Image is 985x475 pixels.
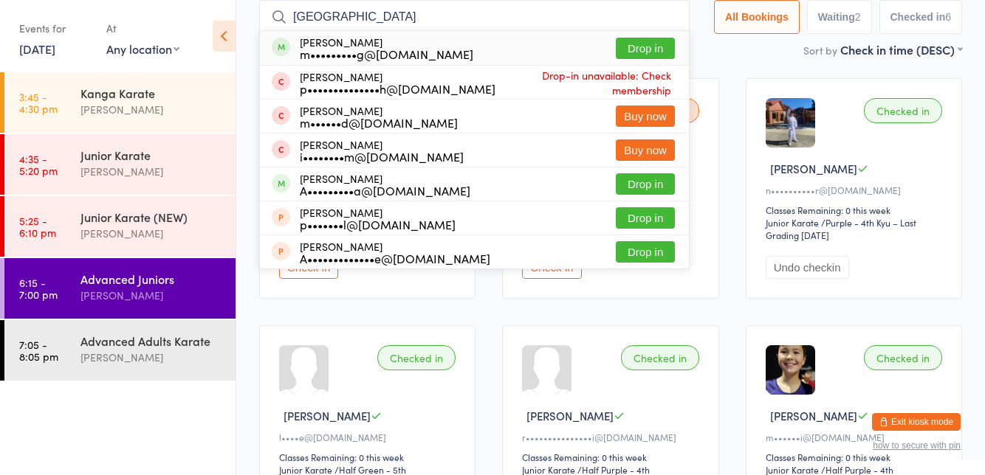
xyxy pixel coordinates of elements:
div: 2 [855,11,861,23]
div: Classes Remaining: 0 this week [279,451,460,463]
div: Junior Karate [766,216,819,229]
button: Undo checkin [766,256,849,279]
button: Drop in [616,173,675,195]
a: 3:45 -4:30 pmKanga Karate[PERSON_NAME] [4,72,236,133]
img: image1723115923.png [766,98,815,148]
div: Junior Karate [80,147,223,163]
div: A•••••••••••••e@[DOMAIN_NAME] [300,252,490,264]
div: At [106,16,179,41]
div: [PERSON_NAME] [300,71,495,94]
div: Advanced Adults Karate [80,333,223,349]
span: [PERSON_NAME] [770,408,857,423]
span: [PERSON_NAME] [284,408,371,423]
div: [PERSON_NAME] [300,105,458,128]
time: 6:15 - 7:00 pm [19,277,58,300]
div: Checked in [864,345,942,370]
div: Checked in [621,345,699,370]
div: [PERSON_NAME] [80,101,223,118]
div: Checked in [377,345,456,370]
div: [PERSON_NAME] [80,163,223,180]
span: Drop-in unavailable: Check membership [495,64,675,101]
div: [PERSON_NAME] [80,225,223,242]
div: Classes Remaining: 0 this week [522,451,703,463]
div: [PERSON_NAME] [300,36,473,60]
div: A•••••••••a@[DOMAIN_NAME] [300,184,470,196]
a: 7:05 -8:05 pmAdvanced Adults Karate[PERSON_NAME] [4,320,236,381]
div: Any location [106,41,179,57]
time: 7:05 - 8:05 pm [19,339,58,362]
div: m•••••••••g@[DOMAIN_NAME] [300,48,473,60]
div: [PERSON_NAME] [300,173,470,196]
span: [PERSON_NAME] [770,161,857,176]
time: 4:35 - 5:20 pm [19,153,58,176]
div: Junior Karate (NEW) [80,209,223,225]
button: Buy now [616,105,675,127]
time: 3:45 - 4:30 pm [19,91,58,114]
div: i••••••••m@[DOMAIN_NAME] [300,150,464,162]
div: Events for [19,16,92,41]
button: Drop in [616,241,675,263]
div: Kanga Karate [80,85,223,101]
div: l••••e@[DOMAIN_NAME] [279,431,460,443]
label: Sort by [803,43,837,58]
div: [PERSON_NAME] [300,139,464,162]
div: [PERSON_NAME] [80,349,223,366]
div: m••••••d@[DOMAIN_NAME] [300,117,458,128]
button: Drop in [616,38,675,59]
a: 5:25 -6:10 pmJunior Karate (NEW)[PERSON_NAME] [4,196,236,257]
a: 4:35 -5:20 pmJunior Karate[PERSON_NAME] [4,134,236,195]
div: r•••••••••••••••i@[DOMAIN_NAME] [522,431,703,443]
div: [PERSON_NAME] [300,240,490,264]
span: [PERSON_NAME] [526,408,614,423]
div: p••••••••••••••h@[DOMAIN_NAME] [300,83,495,94]
div: Check in time (DESC) [840,41,962,58]
div: Advanced Juniors [80,271,223,287]
button: Exit kiosk mode [872,413,961,431]
div: Classes Remaining: 0 this week [766,204,947,216]
span: / Purple - 4th Kyu – Last Grading [DATE] [766,216,916,241]
img: image1739448873.png [766,345,815,395]
a: 6:15 -7:00 pmAdvanced Juniors[PERSON_NAME] [4,258,236,319]
div: 6 [945,11,951,23]
div: Classes Remaining: 0 this week [766,451,947,463]
div: p•••••••l@[DOMAIN_NAME] [300,218,456,230]
a: [DATE] [19,41,55,57]
div: m••••••i@[DOMAIN_NAME] [766,431,947,443]
div: n••••••••••r@[DOMAIN_NAME] [766,184,947,196]
button: Drop in [616,207,675,229]
div: Checked in [864,98,942,123]
button: how to secure with pin [873,440,961,451]
button: Buy now [616,139,675,161]
div: [PERSON_NAME] [300,207,456,230]
time: 5:25 - 6:10 pm [19,215,56,238]
div: [PERSON_NAME] [80,287,223,304]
